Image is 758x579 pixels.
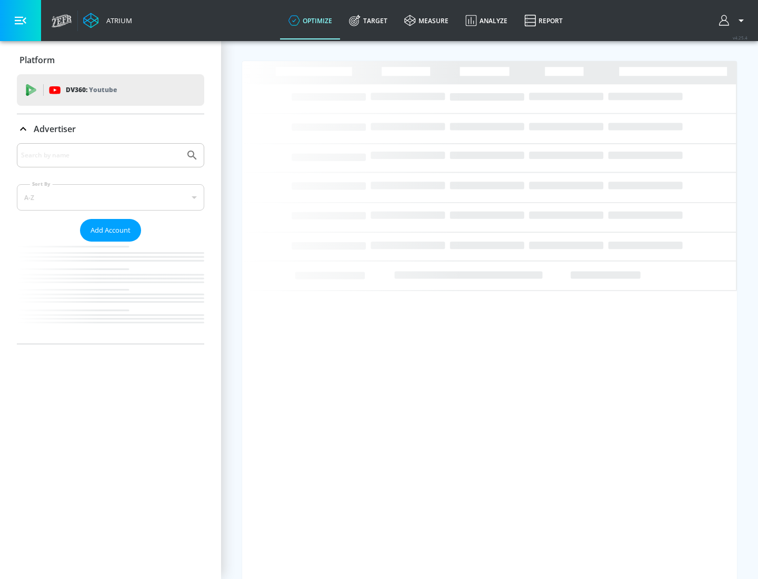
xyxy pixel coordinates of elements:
[17,184,204,211] div: A-Z
[17,114,204,144] div: Advertiser
[733,35,747,41] span: v 4.25.4
[396,2,457,39] a: measure
[17,143,204,344] div: Advertiser
[21,148,181,162] input: Search by name
[89,84,117,95] p: Youtube
[457,2,516,39] a: Analyze
[102,16,132,25] div: Atrium
[516,2,571,39] a: Report
[280,2,341,39] a: optimize
[83,13,132,28] a: Atrium
[17,45,204,75] div: Platform
[91,224,131,236] span: Add Account
[17,74,204,106] div: DV360: Youtube
[66,84,117,96] p: DV360:
[30,181,53,187] label: Sort By
[19,54,55,66] p: Platform
[80,219,141,242] button: Add Account
[17,242,204,344] nav: list of Advertiser
[341,2,396,39] a: Target
[34,123,76,135] p: Advertiser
